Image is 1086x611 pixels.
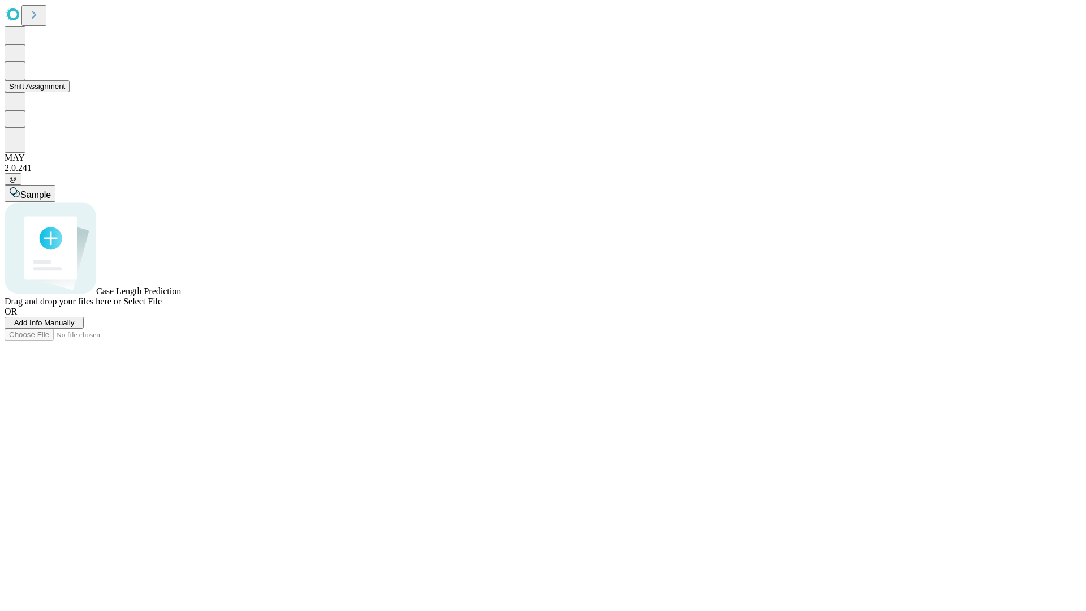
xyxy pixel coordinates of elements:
[5,296,121,306] span: Drag and drop your files here or
[20,190,51,200] span: Sample
[5,163,1081,173] div: 2.0.241
[5,317,84,329] button: Add Info Manually
[5,173,21,185] button: @
[5,80,70,92] button: Shift Assignment
[5,185,55,202] button: Sample
[14,319,75,327] span: Add Info Manually
[5,307,17,316] span: OR
[9,175,17,183] span: @
[96,286,181,296] span: Case Length Prediction
[123,296,162,306] span: Select File
[5,153,1081,163] div: MAY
